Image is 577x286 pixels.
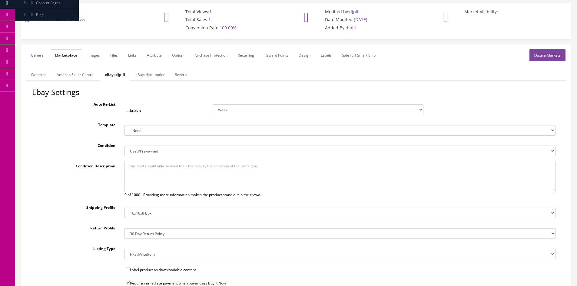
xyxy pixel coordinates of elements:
input: Label product as downloadable content [126,267,130,271]
p: Added By: [307,25,425,31]
label: Enable [120,104,208,113]
label: Require immediate payment when buyer uses Buy It Now [120,277,560,286]
a: eBay: djpill [100,69,130,81]
a: Active Markets [529,49,565,61]
a: Websites [26,69,51,81]
a: Links [123,49,141,61]
input: Enable [126,108,130,112]
a: SaleTurf Smart Ship [337,49,380,61]
p: Last Received: [28,17,146,22]
a: Images [83,49,105,61]
label: Auto Re-List [32,99,120,107]
a: eBay: djpill-outlet [131,69,169,81]
a: Design [294,49,315,61]
h2: Ebay Settings [32,88,560,97]
p: Conversion Rate: [167,25,286,31]
label: Condition Description [32,161,120,169]
span: [DATE] [354,17,367,22]
span: never [75,17,86,22]
label: Listing Type [32,243,120,251]
label: Label product as downloadable content [120,264,560,273]
p: Date Modifed: [307,17,425,22]
label: Return Profile [32,223,120,231]
input: Require immediate payment when buyer uses Buy It Now [126,281,130,284]
a: Reward Points [260,49,293,61]
span: of 1000 - Providing more information makes the product stand out in the crowd. [128,192,261,197]
span: Content Pages [36,0,61,5]
span: djpill [349,9,360,15]
a: Marketplace [50,49,82,61]
label: Template [32,120,120,128]
p: Market Visibility: [446,9,565,15]
p: Last Sold: [28,9,146,15]
a: Purchase Protection [189,49,232,61]
p: Total Sales: [167,17,286,22]
span: 1 [208,17,211,22]
label: Shipping Profile [32,202,120,210]
a: General [26,49,49,61]
span: djpill [346,25,356,31]
a: Files [105,49,123,61]
a: Reverb [170,69,191,81]
span: 1 [209,9,212,15]
span: 100.00% [220,25,237,31]
a: Labels [316,49,337,61]
p: Total Views: [167,9,286,15]
a: Amazon Seller Central [52,69,99,81]
p: Modifed by: [307,9,425,15]
span: Blog [36,12,44,17]
a: Option [167,49,188,61]
label: Condition [32,140,120,148]
a: Recurring [233,49,259,61]
span: 0 [124,192,127,197]
a: Attribute [142,49,167,61]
